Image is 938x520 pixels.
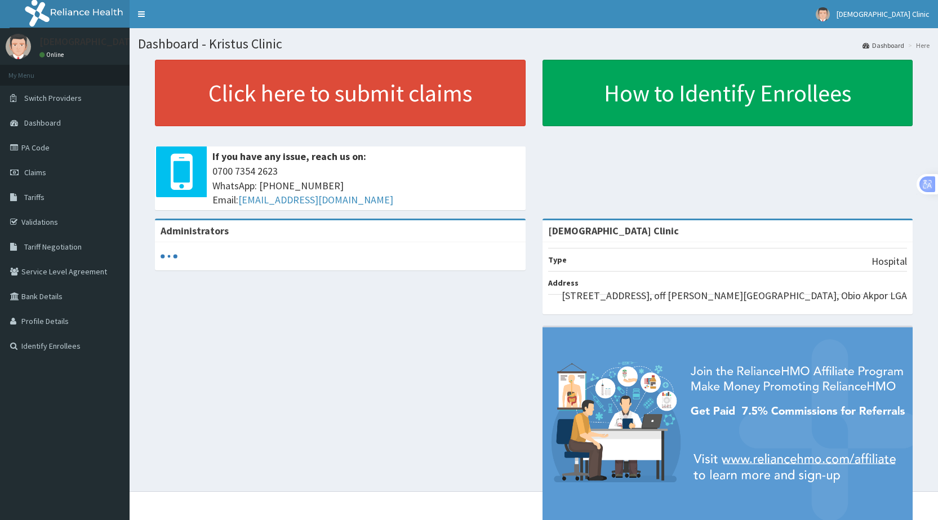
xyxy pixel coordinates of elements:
[161,248,177,265] svg: audio-loading
[548,224,679,237] strong: [DEMOGRAPHIC_DATA] Clinic
[161,224,229,237] b: Administrators
[138,37,930,51] h1: Dashboard - Kristus Clinic
[24,93,82,103] span: Switch Providers
[24,167,46,177] span: Claims
[863,41,904,50] a: Dashboard
[212,150,366,163] b: If you have any issue, reach us on:
[24,242,82,252] span: Tariff Negotiation
[39,37,165,47] p: [DEMOGRAPHIC_DATA] Clinic
[24,192,45,202] span: Tariffs
[816,7,830,21] img: User Image
[238,193,393,206] a: [EMAIL_ADDRESS][DOMAIN_NAME]
[155,60,526,126] a: Click here to submit claims
[872,254,907,269] p: Hospital
[39,51,66,59] a: Online
[548,278,579,288] b: Address
[212,164,520,207] span: 0700 7354 2623 WhatsApp: [PHONE_NUMBER] Email:
[837,9,930,19] span: [DEMOGRAPHIC_DATA] Clinic
[6,34,31,59] img: User Image
[543,60,913,126] a: How to Identify Enrollees
[24,118,61,128] span: Dashboard
[905,41,930,50] li: Here
[562,288,907,303] p: [STREET_ADDRESS], off [PERSON_NAME][GEOGRAPHIC_DATA], Obio Akpor LGA
[548,255,567,265] b: Type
